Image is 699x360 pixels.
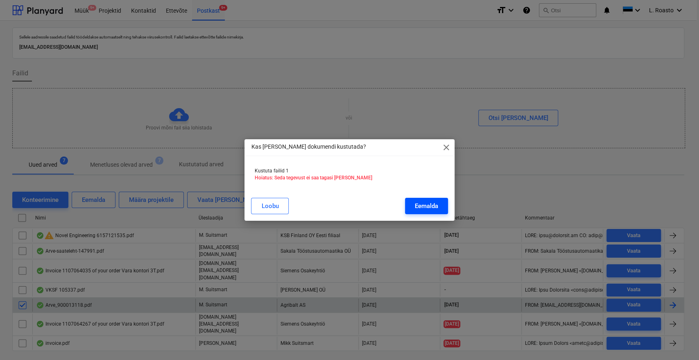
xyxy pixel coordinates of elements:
span: close [441,143,451,152]
button: Loobu [251,198,289,214]
p: Hoiatus: Seda tegevust ei saa tagasi [PERSON_NAME] [254,174,444,181]
div: Eemalda [415,201,438,211]
button: Eemalda [405,198,448,214]
div: Loobu [261,201,278,211]
p: Kas [PERSON_NAME] dokumendi kustutada? [251,143,366,151]
p: Kustuta failid 1 [254,168,444,174]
